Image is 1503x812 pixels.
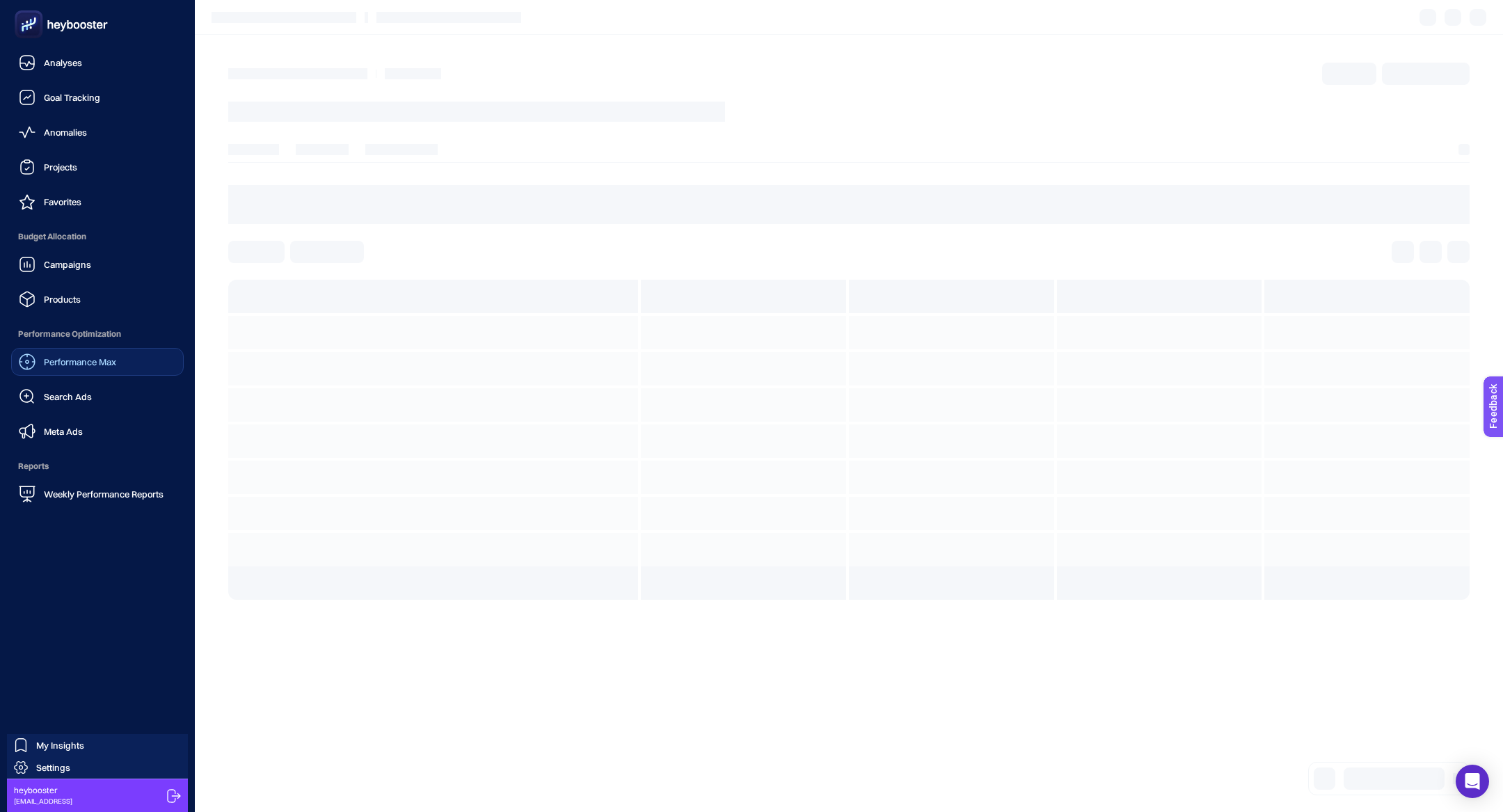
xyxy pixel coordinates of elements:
[11,250,184,278] a: Campaigns
[11,452,184,480] span: Reports
[36,762,70,773] span: Settings
[11,223,184,250] span: Budget Allocation
[7,734,188,756] a: My Insights
[11,320,184,348] span: Performance Optimization
[44,426,83,437] span: Meta Ads
[1456,765,1489,798] div: Open Intercom Messenger
[44,259,91,270] span: Campaigns
[14,796,72,806] span: [EMAIL_ADDRESS]
[44,127,87,138] span: Anomalies
[11,83,184,111] a: Goal Tracking
[44,488,164,500] span: Weekly Performance Reports
[14,785,72,796] span: heybooster
[11,383,184,411] a: Search Ads
[11,188,184,216] a: Favorites
[11,49,184,77] a: Analyses
[44,391,92,402] span: Search Ads
[11,348,184,376] a: Performance Max
[11,417,184,445] a: Meta Ads
[44,196,81,207] span: Favorites
[11,153,184,181] a: Projects
[11,285,184,313] a: Products
[36,740,84,751] span: My Insights
[7,756,188,779] a: Settings
[11,480,184,508] a: Weekly Performance Reports
[44,161,77,173] span: Projects
[8,4,53,15] span: Feedback
[44,92,100,103] span: Goal Tracking
[44,57,82,68] span: Analyses
[11,118,184,146] a: Anomalies
[44,294,81,305] span: Products
[44,356,116,367] span: Performance Max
